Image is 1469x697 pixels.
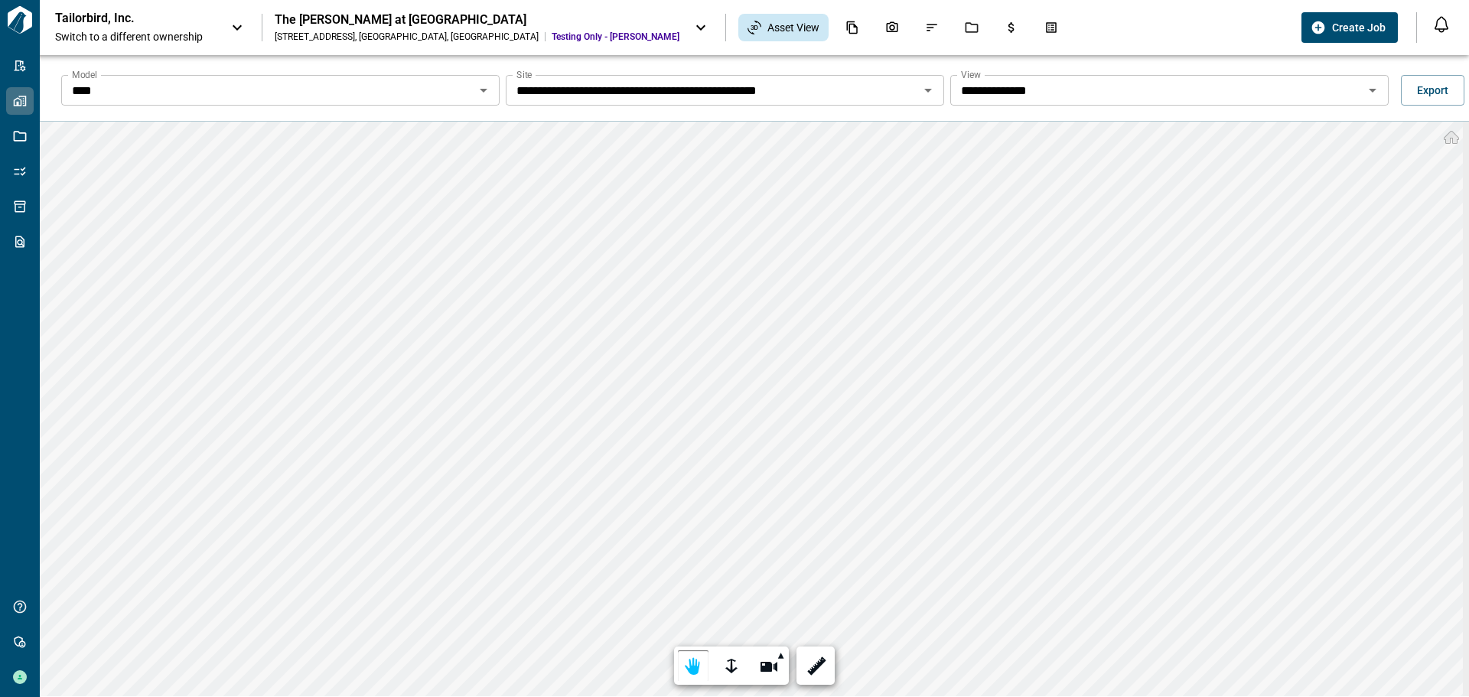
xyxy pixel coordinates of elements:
[55,11,193,26] p: Tailorbird, Inc.
[995,15,1028,41] div: Budgets
[473,80,494,101] button: Open
[72,68,97,81] label: Model
[1417,83,1448,98] span: Export
[917,80,939,101] button: Open
[516,68,532,81] label: Site
[916,15,948,41] div: Issues & Info
[956,15,988,41] div: Jobs
[961,68,981,81] label: View
[836,15,868,41] div: Documents
[1429,12,1454,37] button: Open notification feed
[876,15,908,41] div: Photos
[1362,80,1383,101] button: Open
[55,29,216,44] span: Switch to a different ownership
[275,12,679,28] div: The [PERSON_NAME] at [GEOGRAPHIC_DATA]
[275,31,539,43] div: [STREET_ADDRESS] , [GEOGRAPHIC_DATA] , [GEOGRAPHIC_DATA]
[1035,15,1067,41] div: Takeoff Center
[1401,75,1464,106] button: Export
[738,14,829,41] div: Asset View
[552,31,679,43] span: Testing Only - [PERSON_NAME]
[1301,12,1398,43] button: Create Job
[767,20,819,35] span: Asset View
[1332,20,1386,35] span: Create Job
